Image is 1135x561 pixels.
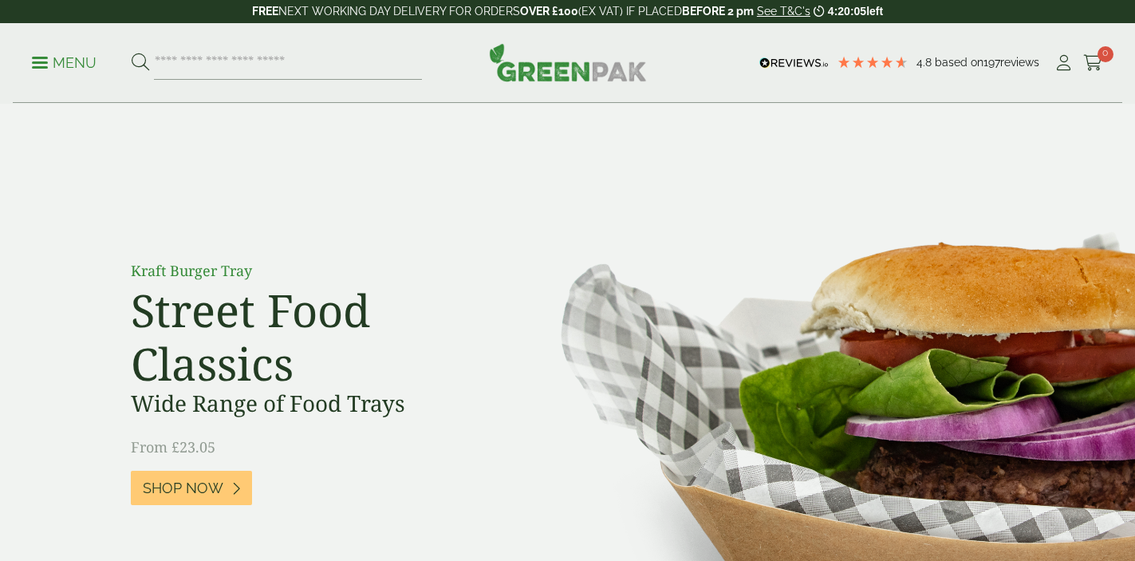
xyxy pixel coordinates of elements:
[143,480,223,497] span: Shop Now
[131,390,490,417] h3: Wide Range of Food Trays
[1000,56,1039,69] span: reviews
[916,56,935,69] span: 4.8
[682,5,754,18] strong: BEFORE 2 pm
[828,5,866,18] span: 4:20:05
[489,43,647,81] img: GreenPak Supplies
[1083,51,1103,75] a: 0
[520,5,578,18] strong: OVER £100
[837,55,908,69] div: 4.79 Stars
[935,56,983,69] span: Based on
[32,53,97,69] a: Menu
[1098,46,1113,62] span: 0
[252,5,278,18] strong: FREE
[131,437,215,456] span: From £23.05
[131,283,490,390] h2: Street Food Classics
[866,5,883,18] span: left
[131,260,490,282] p: Kraft Burger Tray
[1083,55,1103,71] i: Cart
[983,56,1000,69] span: 197
[757,5,810,18] a: See T&C's
[1054,55,1074,71] i: My Account
[32,53,97,73] p: Menu
[131,471,252,505] a: Shop Now
[759,57,829,69] img: REVIEWS.io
